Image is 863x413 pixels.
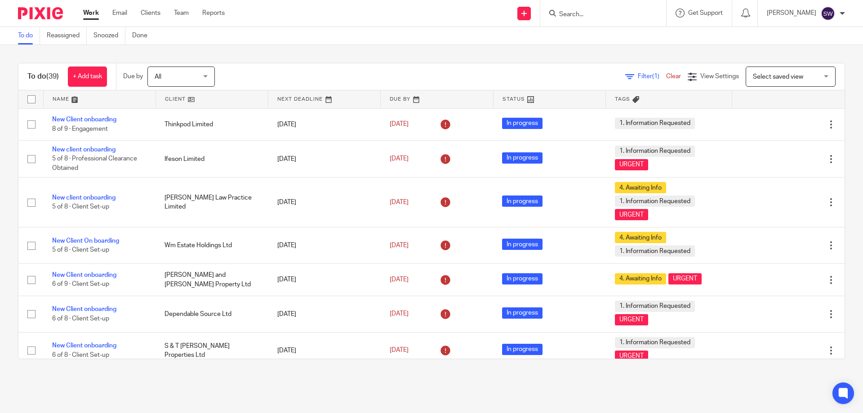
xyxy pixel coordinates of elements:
[268,178,381,227] td: [DATE]
[46,73,59,80] span: (39)
[390,199,409,205] span: [DATE]
[141,9,160,18] a: Clients
[615,245,695,257] span: 1. Information Requested
[112,9,127,18] a: Email
[502,239,543,250] span: In progress
[390,242,409,249] span: [DATE]
[268,108,381,140] td: [DATE]
[700,73,739,80] span: View Settings
[156,332,268,369] td: S & T [PERSON_NAME] Properties Ltd
[390,311,409,317] span: [DATE]
[615,97,630,102] span: Tags
[52,352,109,358] span: 6 of 8 · Client Set-up
[615,314,648,325] span: URGENT
[202,9,225,18] a: Reports
[615,337,695,348] span: 1. Information Requested
[52,281,109,288] span: 6 of 9 · Client Set-up
[52,315,109,322] span: 6 of 8 · Client Set-up
[615,273,666,284] span: 4. Awaiting Info
[502,273,543,284] span: In progress
[52,116,116,123] a: New Client onboarding
[52,238,119,244] a: New Client On boarding
[156,227,268,264] td: Wm Estate Holdings Ltd
[52,306,116,312] a: New Client onboarding
[68,67,107,87] a: + Add task
[753,74,803,80] span: Select saved view
[18,27,40,44] a: To do
[156,108,268,140] td: Thinkpod Limited
[156,178,268,227] td: [PERSON_NAME] Law Practice Limited
[502,344,543,355] span: In progress
[155,74,161,80] span: All
[93,27,125,44] a: Snoozed
[268,227,381,264] td: [DATE]
[174,9,189,18] a: Team
[615,195,695,207] span: 1. Information Requested
[688,10,723,16] span: Get Support
[502,195,543,207] span: In progress
[502,152,543,164] span: In progress
[558,11,639,19] input: Search
[390,347,409,354] span: [DATE]
[268,140,381,177] td: [DATE]
[52,342,116,349] a: New Client onboarding
[132,27,154,44] a: Done
[390,276,409,283] span: [DATE]
[668,273,702,284] span: URGENT
[156,264,268,296] td: [PERSON_NAME] and [PERSON_NAME] Property Ltd
[652,73,659,80] span: (1)
[615,232,666,243] span: 4. Awaiting Info
[615,351,648,362] span: URGENT
[615,182,666,193] span: 4. Awaiting Info
[47,27,87,44] a: Reassigned
[52,195,116,201] a: New client onboarding
[27,72,59,81] h1: To do
[615,301,695,312] span: 1. Information Requested
[615,146,695,157] span: 1. Information Requested
[52,126,108,132] span: 8 of 9 · Engagement
[52,247,109,253] span: 5 of 8 · Client Set-up
[767,9,816,18] p: [PERSON_NAME]
[502,307,543,319] span: In progress
[666,73,681,80] a: Clear
[52,204,109,210] span: 5 of 8 · Client Set-up
[268,296,381,332] td: [DATE]
[268,332,381,369] td: [DATE]
[156,296,268,332] td: Dependable Source Ltd
[821,6,835,21] img: svg%3E
[83,9,99,18] a: Work
[638,73,666,80] span: Filter
[52,272,116,278] a: New Client onboarding
[18,7,63,19] img: Pixie
[390,155,409,162] span: [DATE]
[52,156,137,172] span: 5 of 8 · Professional Clearance Obtained
[615,209,648,220] span: URGENT
[615,118,695,129] span: 1. Information Requested
[52,147,116,153] a: New client onboarding
[268,264,381,296] td: [DATE]
[502,118,543,129] span: In progress
[156,140,268,177] td: Ifeson Limited
[615,159,648,170] span: URGENT
[390,121,409,128] span: [DATE]
[123,72,143,81] p: Due by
